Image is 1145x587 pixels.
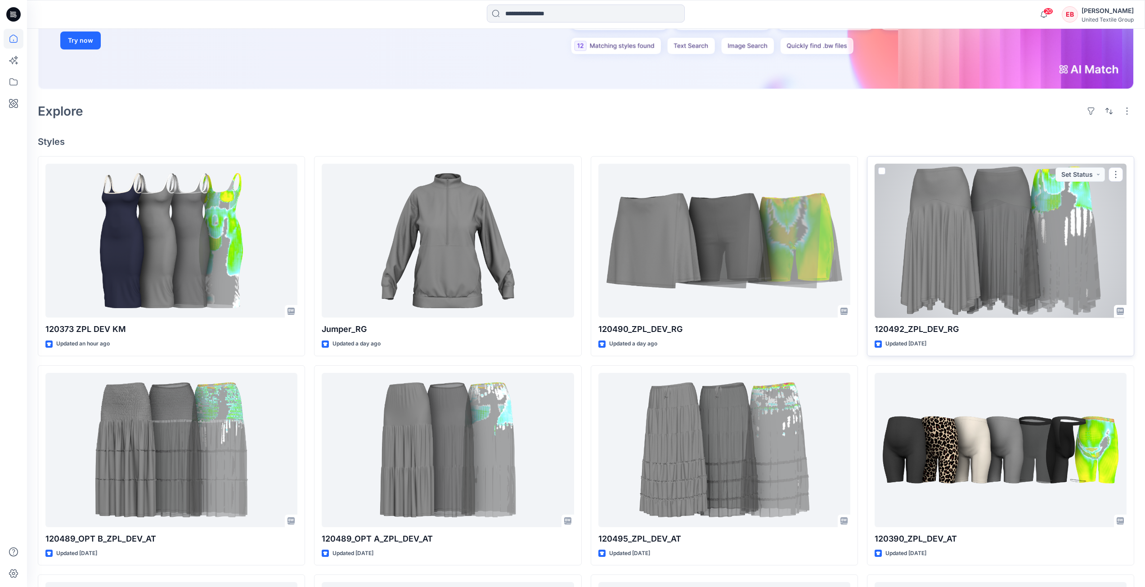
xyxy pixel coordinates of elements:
a: 120489_OPT A_ZPL_DEV_AT [322,373,574,527]
p: Updated a day ago [332,339,381,349]
p: 120390_ZPL_DEV_AT [875,533,1127,545]
a: 120495_ZPL_DEV_AT [598,373,850,527]
span: 20 [1043,8,1053,15]
a: 120490_ZPL_DEV_RG [598,164,850,318]
p: 120492_ZPL_DEV_RG [875,323,1127,336]
p: Updated [DATE] [885,549,926,558]
p: Updated [DATE] [609,549,650,558]
p: 120489_OPT A_ZPL_DEV_AT [322,533,574,545]
p: 120495_ZPL_DEV_AT [598,533,850,545]
a: 120373 ZPL DEV KM [45,164,297,318]
a: 120489_OPT B_ZPL_DEV_AT [45,373,297,527]
div: EB [1062,6,1078,22]
a: 120492_ZPL_DEV_RG [875,164,1127,318]
h2: Explore [38,104,83,118]
p: 120373 ZPL DEV KM [45,323,297,336]
p: Updated [DATE] [56,549,97,558]
p: 120489_OPT B_ZPL_DEV_AT [45,533,297,545]
p: 120490_ZPL_DEV_RG [598,323,850,336]
div: United Textile Group [1082,16,1134,23]
button: Try now [60,31,101,49]
p: Updated [DATE] [885,339,926,349]
p: Updated a day ago [609,339,657,349]
p: Jumper_RG [322,323,574,336]
div: [PERSON_NAME] [1082,5,1134,16]
p: Updated an hour ago [56,339,110,349]
a: Jumper_RG [322,164,574,318]
p: Updated [DATE] [332,549,373,558]
a: 120390_ZPL_DEV_AT [875,373,1127,527]
h4: Styles [38,136,1134,147]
